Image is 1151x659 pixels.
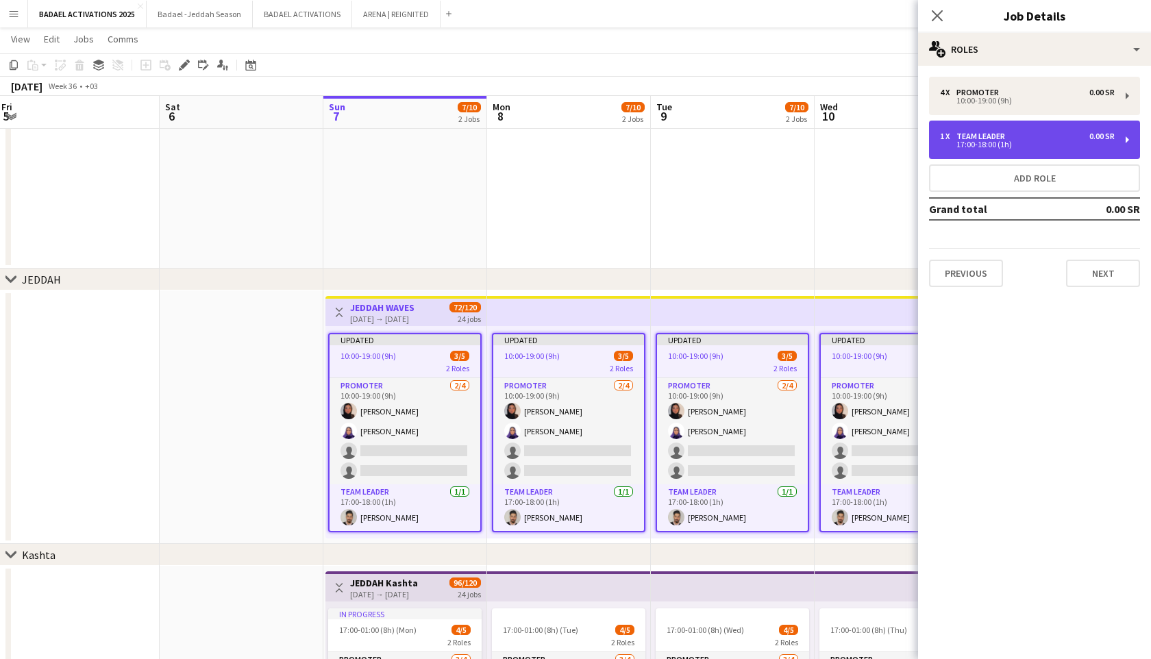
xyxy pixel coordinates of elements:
span: 7 [327,108,345,124]
span: Fri [1,101,12,113]
span: 7/10 [621,102,645,112]
div: 2 Jobs [458,114,480,124]
span: 10:00-19:00 (9h) [668,351,723,361]
app-job-card: Updated10:00-19:00 (9h)3/52 RolesPROMOTER2/410:00-19:00 (9h)[PERSON_NAME][PERSON_NAME] Team Leade... [819,333,973,532]
a: View [5,30,36,48]
button: BADAEL ACTIVATIONS 2025 [28,1,147,27]
span: Week 36 [45,81,79,91]
div: 0.00 SR [1089,88,1115,97]
span: Mon [493,101,510,113]
h3: JEDDAH WAVES [350,301,414,314]
span: Sun [329,101,345,113]
div: 17:00-18:00 (1h) [940,141,1115,148]
div: 10:00-19:00 (9h) [940,97,1115,104]
span: 3/5 [778,351,797,361]
div: [DATE] [11,79,42,93]
span: Sat [165,101,180,113]
span: 8 [491,108,510,124]
span: Tue [656,101,672,113]
div: Roles [918,33,1151,66]
div: 24 jobs [458,588,481,599]
td: Grand total [929,198,1061,220]
span: View [11,33,30,45]
div: [DATE] → [DATE] [350,314,414,324]
app-card-role: PROMOTER2/410:00-19:00 (9h)[PERSON_NAME][PERSON_NAME] [330,378,480,484]
button: Previous [929,260,1003,287]
span: 17:00-01:00 (8h) (Tue) [503,625,578,635]
app-card-role: Team Leader1/117:00-18:00 (1h)[PERSON_NAME] [493,484,644,531]
a: Comms [102,30,144,48]
h3: Job Details [918,7,1151,25]
div: Updated [821,334,971,345]
span: 10:00-19:00 (9h) [504,351,560,361]
button: BADAEL ACTIVATIONS [253,1,352,27]
app-card-role: Team Leader1/117:00-18:00 (1h)[PERSON_NAME] [330,484,480,531]
span: 2 Roles [611,637,634,647]
span: 9 [654,108,672,124]
div: In progress [328,608,482,619]
div: Updated [330,334,480,345]
span: Wed [820,101,838,113]
td: 0.00 SR [1061,198,1140,220]
a: Edit [38,30,65,48]
div: +03 [85,81,98,91]
div: JEDDAH [22,273,61,286]
div: Team Leader [956,132,1011,141]
div: 0.00 SR [1089,132,1115,141]
div: PROMOTER [956,88,1004,97]
button: Add role [929,164,1140,192]
span: 4/5 [615,625,634,635]
app-card-role: PROMOTER2/410:00-19:00 (9h)[PERSON_NAME][PERSON_NAME] [657,378,808,484]
span: 17:00-01:00 (8h) (Mon) [339,625,417,635]
div: 24 jobs [458,312,481,324]
a: Jobs [68,30,99,48]
span: 4/5 [779,625,798,635]
app-job-card: Updated10:00-19:00 (9h)3/52 RolesPROMOTER2/410:00-19:00 (9h)[PERSON_NAME][PERSON_NAME] Team Leade... [656,333,809,532]
span: 96/120 [449,577,481,588]
app-card-role: Team Leader1/117:00-18:00 (1h)[PERSON_NAME] [821,484,971,531]
div: 1 x [940,132,956,141]
span: 7/10 [458,102,481,112]
button: ARENA | REIGNITED [352,1,441,27]
span: Jobs [73,33,94,45]
div: Kashta [22,548,55,562]
span: 2 Roles [446,363,469,373]
h3: JEDDAH Kashta [350,577,418,589]
div: 2 Jobs [622,114,644,124]
div: Updated [493,334,644,345]
span: 10:00-19:00 (9h) [341,351,396,361]
app-card-role: PROMOTER2/410:00-19:00 (9h)[PERSON_NAME][PERSON_NAME] [493,378,644,484]
span: 2 Roles [775,637,798,647]
app-job-card: Updated10:00-19:00 (9h)3/52 RolesPROMOTER2/410:00-19:00 (9h)[PERSON_NAME][PERSON_NAME] Team Leade... [492,333,645,532]
div: Updated [657,334,808,345]
app-card-role: Team Leader1/117:00-18:00 (1h)[PERSON_NAME] [657,484,808,531]
button: Badael -Jeddah Season [147,1,253,27]
div: [DATE] → [DATE] [350,589,418,599]
span: 10 [818,108,838,124]
span: 3/5 [450,351,469,361]
span: 2 Roles [773,363,797,373]
span: Comms [108,33,138,45]
span: 6 [163,108,180,124]
button: Next [1066,260,1140,287]
div: 2 Jobs [786,114,808,124]
span: Edit [44,33,60,45]
span: 7/10 [785,102,808,112]
app-job-card: Updated10:00-19:00 (9h)3/52 RolesPROMOTER2/410:00-19:00 (9h)[PERSON_NAME][PERSON_NAME] Team Leade... [328,333,482,532]
div: 4 x [940,88,956,97]
span: 2 Roles [447,637,471,647]
span: 10:00-19:00 (9h) [832,351,887,361]
span: 2 Roles [610,363,633,373]
span: 17:00-01:00 (8h) (Thu) [830,625,907,635]
span: 3/5 [614,351,633,361]
app-card-role: PROMOTER2/410:00-19:00 (9h)[PERSON_NAME][PERSON_NAME] [821,378,971,484]
span: 17:00-01:00 (8h) (Wed) [667,625,744,635]
span: 4/5 [451,625,471,635]
span: 72/120 [449,302,481,312]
